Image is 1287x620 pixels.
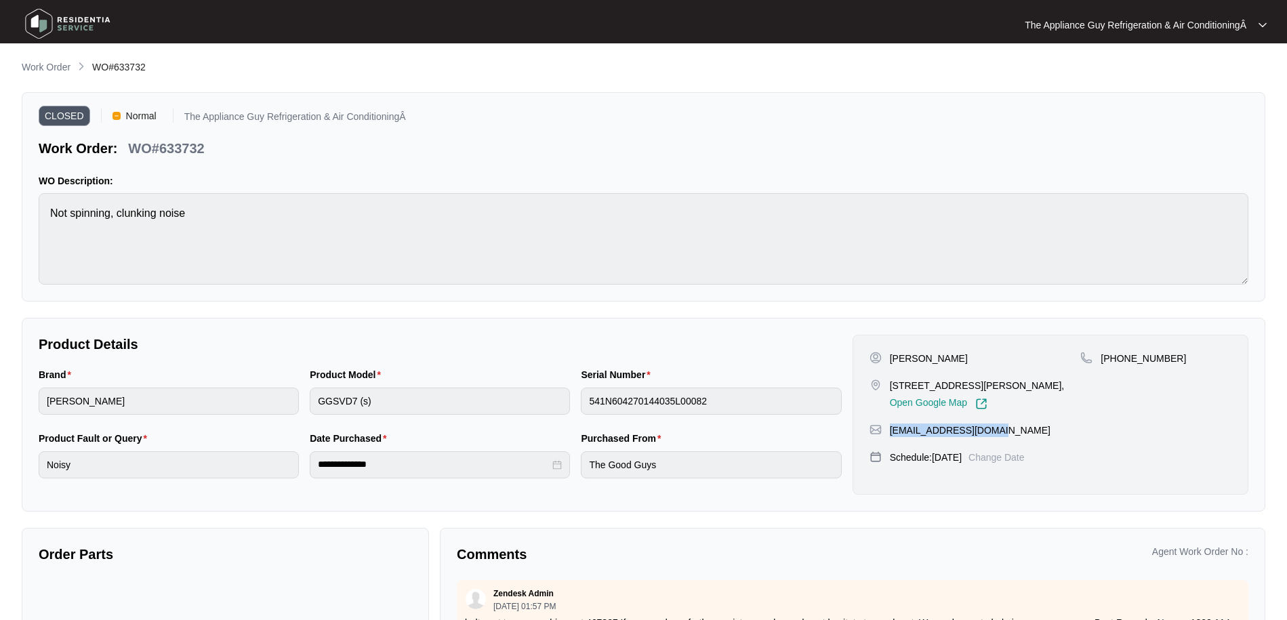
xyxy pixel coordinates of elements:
[581,388,841,415] input: Serial Number
[39,545,412,564] p: Order Parts
[310,368,386,381] label: Product Model
[870,352,882,364] img: user-pin
[466,589,486,609] img: user.svg
[318,457,550,472] input: Date Purchased
[493,588,554,599] p: Zendesk Admin
[92,62,146,73] span: WO#633732
[870,451,882,463] img: map-pin
[39,451,299,478] input: Product Fault or Query
[870,423,882,436] img: map-pin
[975,398,987,410] img: Link-External
[310,432,392,445] label: Date Purchased
[39,139,117,158] p: Work Order:
[1080,352,1092,364] img: map-pin
[39,174,1248,188] p: WO Description:
[1025,18,1246,32] p: The Appliance Guy Refrigeration & Air ConditioningÂ
[39,432,152,445] label: Product Fault or Query
[310,388,570,415] input: Product Model
[890,398,987,410] a: Open Google Map
[76,61,87,72] img: chevron-right
[493,602,556,611] p: [DATE] 01:57 PM
[113,112,121,120] img: Vercel Logo
[20,3,115,44] img: residentia service logo
[890,379,1065,392] p: [STREET_ADDRESS][PERSON_NAME],
[121,106,162,126] span: Normal
[128,139,204,158] p: WO#633732
[581,451,841,478] input: Purchased From
[1259,22,1267,28] img: dropdown arrow
[19,60,73,75] a: Work Order
[1152,545,1248,558] p: Agent Work Order No :
[890,451,962,464] p: Schedule: [DATE]
[22,60,70,74] p: Work Order
[39,193,1248,285] textarea: Not spinning, clunking noise
[39,106,90,126] span: CLOSED
[39,388,299,415] input: Brand
[184,112,406,126] p: The Appliance Guy Refrigeration & Air ConditioningÂ
[890,352,968,365] p: [PERSON_NAME]
[581,432,666,445] label: Purchased From
[39,335,842,354] p: Product Details
[457,545,843,564] p: Comments
[39,368,77,381] label: Brand
[968,451,1025,464] p: Change Date
[581,368,655,381] label: Serial Number
[890,423,1050,437] p: [EMAIL_ADDRESS][DOMAIN_NAME]
[1101,352,1186,365] p: [PHONE_NUMBER]
[870,379,882,391] img: map-pin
